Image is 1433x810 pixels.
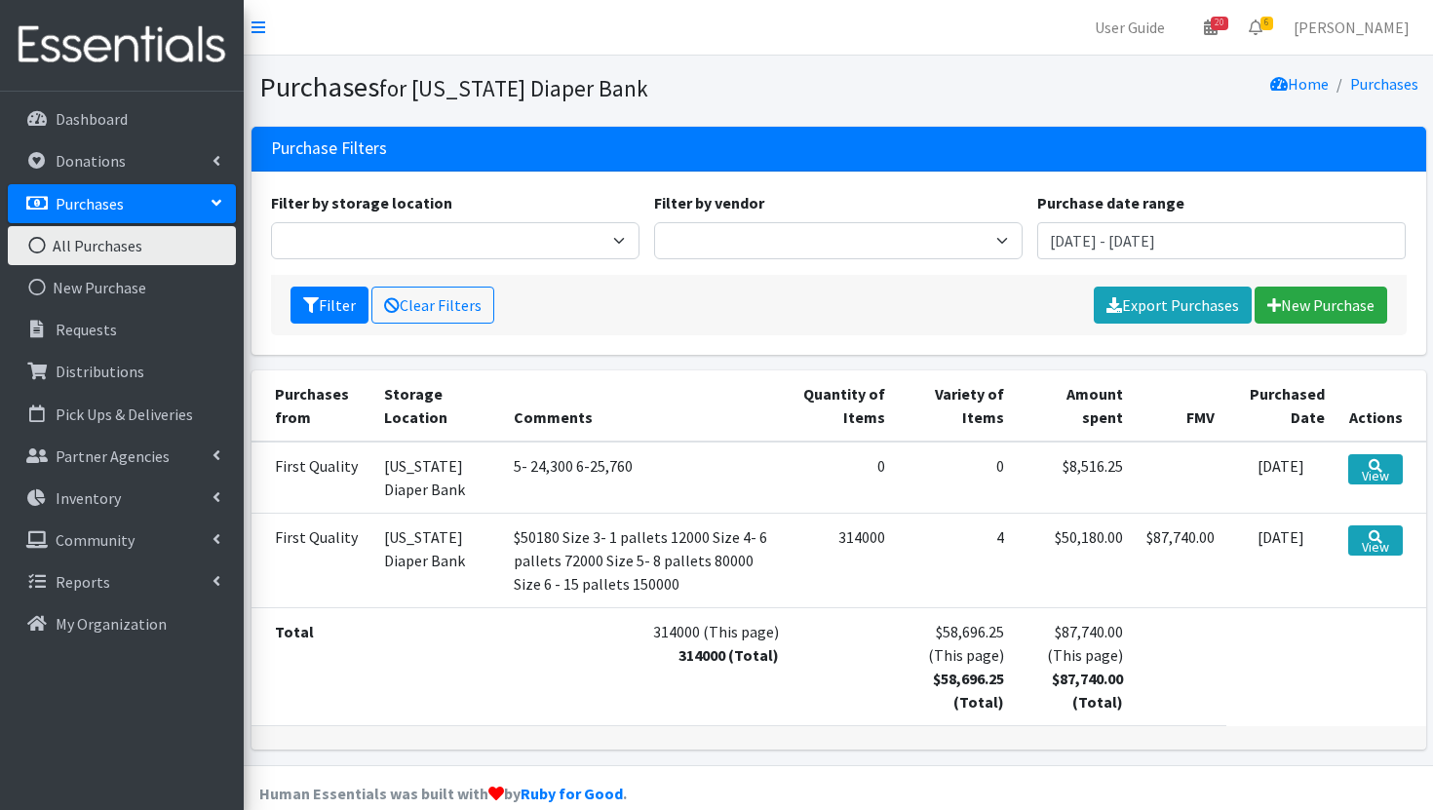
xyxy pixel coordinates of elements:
a: Community [8,521,236,559]
label: Filter by vendor [654,191,764,214]
strong: Total [275,622,314,641]
td: $87,740.00 [1135,513,1226,607]
p: Dashboard [56,109,128,129]
a: My Organization [8,604,236,643]
a: Pick Ups & Deliveries [8,395,236,434]
a: Donations [8,141,236,180]
h3: Purchase Filters [271,138,387,159]
a: Clear Filters [371,287,494,324]
p: Partner Agencies [56,446,170,466]
p: Distributions [56,362,144,381]
a: 6 [1233,8,1278,47]
td: [DATE] [1226,513,1336,607]
h1: Purchases [259,70,832,104]
td: 314000 (This page) [502,607,791,725]
strong: $58,696.25 (Total) [933,669,1004,712]
a: Export Purchases [1094,287,1252,324]
th: Variety of Items [897,370,1016,442]
th: Amount spent [1016,370,1135,442]
strong: 314000 (Total) [678,645,779,665]
th: Comments [502,370,791,442]
th: Purchased Date [1226,370,1336,442]
a: View [1348,454,1403,484]
a: Home [1270,74,1329,94]
p: My Organization [56,614,167,634]
td: $58,696.25 (This page) [897,607,1016,725]
input: January 1, 2011 - December 31, 2011 [1037,222,1406,259]
a: Purchases [8,184,236,223]
p: Reports [56,572,110,592]
td: First Quality [252,442,373,514]
span: 6 [1260,17,1273,30]
span: 20 [1211,17,1228,30]
a: Inventory [8,479,236,518]
p: Requests [56,320,117,339]
p: Inventory [56,488,121,508]
strong: $87,740.00 (Total) [1052,669,1123,712]
a: New Purchase [1255,287,1387,324]
a: [PERSON_NAME] [1278,8,1425,47]
td: 4 [897,513,1016,607]
th: Actions [1336,370,1426,442]
td: $8,516.25 [1016,442,1135,514]
a: Reports [8,562,236,601]
p: Pick Ups & Deliveries [56,405,193,424]
td: [US_STATE] Diaper Bank [372,442,501,514]
a: Dashboard [8,99,236,138]
td: [US_STATE] Diaper Bank [372,513,501,607]
a: Purchases [1350,74,1418,94]
strong: Human Essentials was built with by . [259,784,627,803]
label: Purchase date range [1037,191,1184,214]
a: New Purchase [8,268,236,307]
a: View [1348,525,1403,556]
img: HumanEssentials [8,13,236,78]
p: Community [56,530,135,550]
td: $50,180.00 [1016,513,1135,607]
label: Filter by storage location [271,191,452,214]
td: [DATE] [1226,442,1336,514]
td: 5- 24,300 6-25,760 [502,442,791,514]
a: User Guide [1079,8,1181,47]
td: 0 [791,442,897,514]
td: $50180 Size 3- 1 pallets 12000 Size 4- 6 pallets 72000 Size 5- 8 pallets 80000 Size 6 - 15 pallet... [502,513,791,607]
p: Donations [56,151,126,171]
p: Purchases [56,194,124,213]
th: Storage Location [372,370,501,442]
a: Distributions [8,352,236,391]
a: Ruby for Good [521,784,623,803]
td: First Quality [252,513,373,607]
th: Quantity of Items [791,370,897,442]
small: for [US_STATE] Diaper Bank [379,74,648,102]
a: All Purchases [8,226,236,265]
a: 20 [1188,8,1233,47]
a: Partner Agencies [8,437,236,476]
td: $87,740.00 (This page) [1016,607,1135,725]
button: Filter [290,287,368,324]
td: 0 [897,442,1016,514]
a: Requests [8,310,236,349]
th: FMV [1135,370,1226,442]
td: 314000 [791,513,897,607]
th: Purchases from [252,370,373,442]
